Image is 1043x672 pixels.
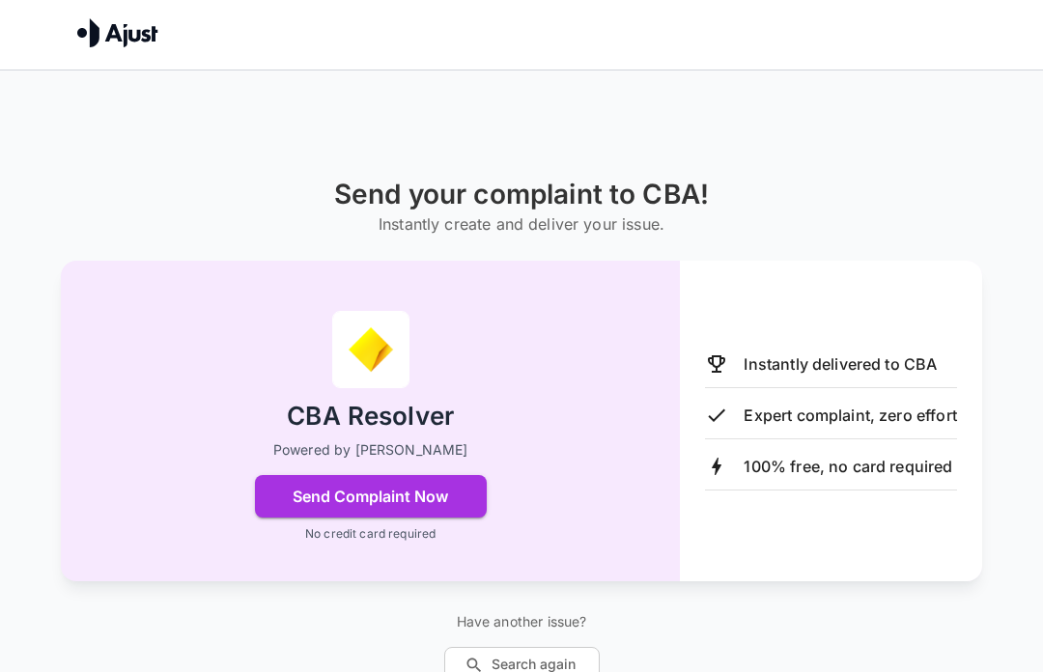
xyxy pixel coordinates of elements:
[444,612,600,631] p: Have another issue?
[77,18,158,47] img: Ajust
[305,525,436,543] p: No credit card required
[255,475,487,518] button: Send Complaint Now
[332,311,409,388] img: CBA
[334,210,709,238] h6: Instantly create and deliver your issue.
[744,455,952,478] p: 100% free, no card required
[744,404,956,427] p: Expert complaint, zero effort
[744,352,937,376] p: Instantly delivered to CBA
[334,179,709,210] h1: Send your complaint to CBA!
[287,400,454,434] h2: CBA Resolver
[273,440,468,460] p: Powered by [PERSON_NAME]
